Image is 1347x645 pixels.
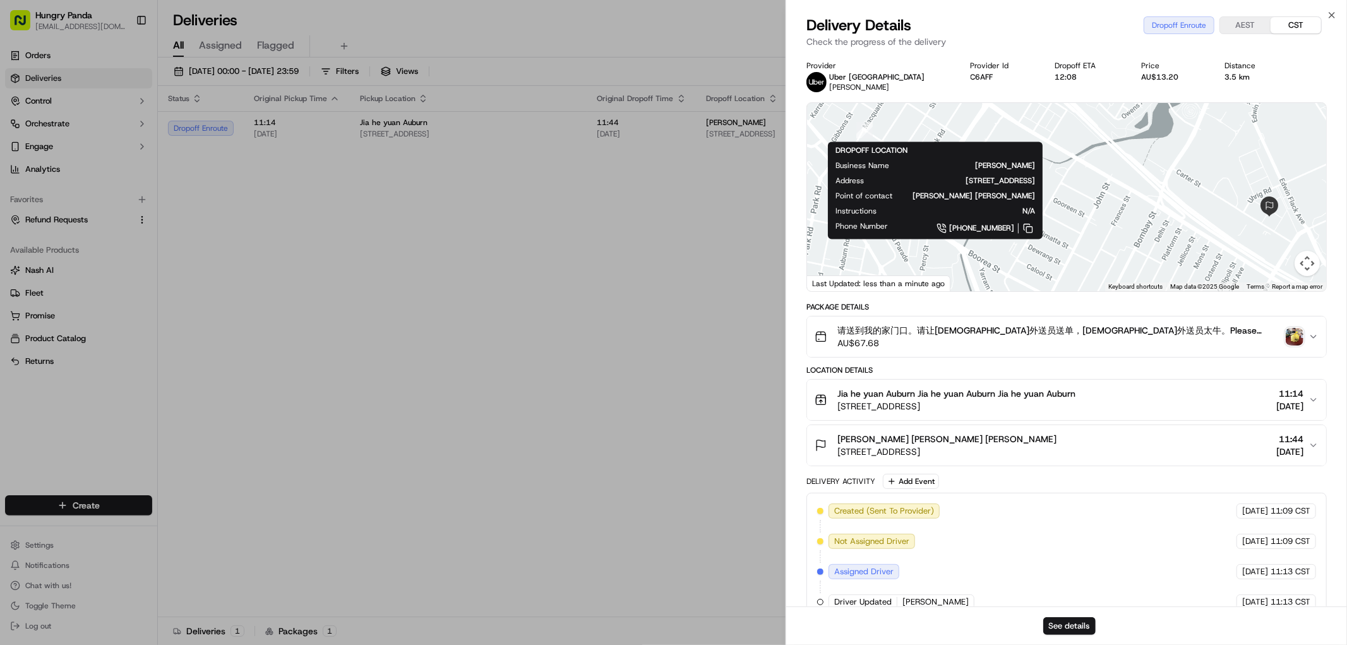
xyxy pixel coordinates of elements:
[1043,617,1096,635] button: See details
[806,302,1327,312] div: Package Details
[1242,536,1268,547] span: [DATE]
[126,313,153,323] span: Pylon
[39,230,102,240] span: [PERSON_NAME]
[8,277,102,300] a: 📗Knowledge Base
[13,284,23,294] div: 📗
[13,13,38,38] img: Nash
[837,445,1057,458] span: [STREET_ADDRESS]
[1055,72,1121,82] div: 12:08
[835,176,864,186] span: Address
[1242,596,1268,608] span: [DATE]
[13,218,33,238] img: Asif Zaman Khan
[112,230,141,240] span: 8月27日
[913,191,1035,201] span: [PERSON_NAME] [PERSON_NAME]
[1286,328,1303,346] img: photo_proof_of_pickup image
[1242,566,1268,577] span: [DATE]
[13,121,35,143] img: 1736555255976-a54dd68f-1ca7-489b-9aae-adbdc363a1c4
[897,206,1035,216] span: N/A
[806,72,827,92] img: uber-new-logo.jpeg
[42,196,46,206] span: •
[884,176,1035,186] span: [STREET_ADDRESS]
[1271,596,1310,608] span: 11:13 CST
[837,400,1075,413] span: [STREET_ADDRESS]
[829,82,889,92] span: [PERSON_NAME]
[834,566,894,577] span: Assigned Driver
[1276,400,1303,413] span: [DATE]
[807,316,1326,357] button: 请送到我的家门口。请让[DEMOGRAPHIC_DATA]外送员送单，[DEMOGRAPHIC_DATA]外送员太牛。Please deliver to my door, not the lob...
[1276,433,1303,445] span: 11:44
[1271,536,1310,547] span: 11:09 CST
[909,160,1035,171] span: [PERSON_NAME]
[13,164,85,174] div: Past conversations
[1055,61,1121,71] div: Dropoff ETA
[949,223,1014,233] span: [PHONE_NUMBER]
[57,121,207,133] div: Start new chat
[829,72,925,82] p: Uber [GEOGRAPHIC_DATA]
[1271,17,1321,33] button: CST
[1142,61,1204,71] div: Price
[107,284,117,294] div: 💻
[837,433,1057,445] span: [PERSON_NAME] [PERSON_NAME] [PERSON_NAME]
[1276,387,1303,400] span: 11:14
[215,124,230,140] button: Start new chat
[119,282,203,295] span: API Documentation
[1224,61,1281,71] div: Distance
[837,387,1075,400] span: Jia he yuan Auburn Jia he yuan Auburn Jia he yuan Auburn
[13,51,230,71] p: Welcome 👋
[806,476,875,486] div: Delivery Activity
[89,313,153,323] a: Powered byPylon
[837,324,1281,337] span: 请送到我的家门口。请让[DEMOGRAPHIC_DATA]外送员送单，[DEMOGRAPHIC_DATA]外送员太牛。Please deliver to my door, not the lob...
[834,536,909,547] span: Not Assigned Driver
[835,191,892,201] span: Point of contact
[1142,72,1204,82] div: AU$13.20
[971,72,993,82] button: C6AFF
[1242,505,1268,517] span: [DATE]
[1271,566,1310,577] span: 11:13 CST
[57,133,174,143] div: We're available if you need us!
[883,474,939,489] button: Add Event
[807,275,950,291] div: Last Updated: less than a minute ago
[810,275,852,291] a: Open this area in Google Maps (opens a new window)
[25,282,97,295] span: Knowledge Base
[1224,72,1281,82] div: 3.5 km
[1247,283,1264,290] a: Terms (opens in new tab)
[1220,17,1271,33] button: AEST
[1271,505,1310,517] span: 11:09 CST
[807,380,1326,420] button: Jia he yuan Auburn Jia he yuan Auburn Jia he yuan Auburn[STREET_ADDRESS]11:14[DATE]
[196,162,230,177] button: See all
[835,206,877,216] span: Instructions
[807,425,1326,466] button: [PERSON_NAME] [PERSON_NAME] [PERSON_NAME][STREET_ADDRESS]11:44[DATE]
[908,221,1035,235] a: [PHONE_NUMBER]
[806,365,1327,375] div: Location Details
[834,505,934,517] span: Created (Sent To Provider)
[971,61,1034,71] div: Provider Id
[834,596,892,608] span: Driver Updated
[25,231,35,241] img: 1736555255976-a54dd68f-1ca7-489b-9aae-adbdc363a1c4
[33,81,227,95] input: Got a question? Start typing here...
[856,122,873,138] div: 4
[102,277,208,300] a: 💻API Documentation
[1170,283,1239,290] span: Map data ©2025 Google
[806,15,911,35] span: Delivery Details
[835,160,889,171] span: Business Name
[810,275,852,291] img: Google
[1272,283,1322,290] a: Report a map error
[27,121,49,143] img: 8016278978528_b943e370aa5ada12b00a_72.png
[837,337,1281,349] span: AU$67.68
[835,221,888,231] span: Phone Number
[835,145,907,155] span: DROPOFF LOCATION
[1276,445,1303,458] span: [DATE]
[49,196,78,206] span: 9月17日
[902,596,969,608] span: [PERSON_NAME]
[105,230,109,240] span: •
[806,61,950,71] div: Provider
[1295,251,1320,276] button: Map camera controls
[806,35,1327,48] p: Check the progress of the delivery
[1108,282,1163,291] button: Keyboard shortcuts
